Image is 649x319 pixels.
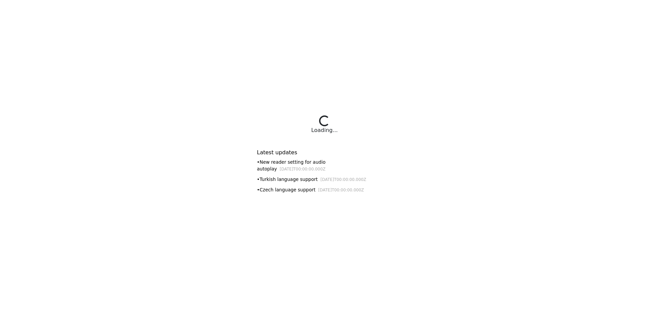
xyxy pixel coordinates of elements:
div: • Turkish language support [257,176,392,183]
div: • Czech language support [257,186,392,193]
div: • New reader setting for audio autoplay [257,159,392,172]
div: Loading... [311,126,338,134]
h6: Latest updates [257,149,392,156]
small: [DATE]T00:00:00.000Z [320,177,366,182]
small: [DATE]T00:00:00.000Z [280,167,326,171]
small: [DATE]T00:00:00.000Z [318,188,364,192]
